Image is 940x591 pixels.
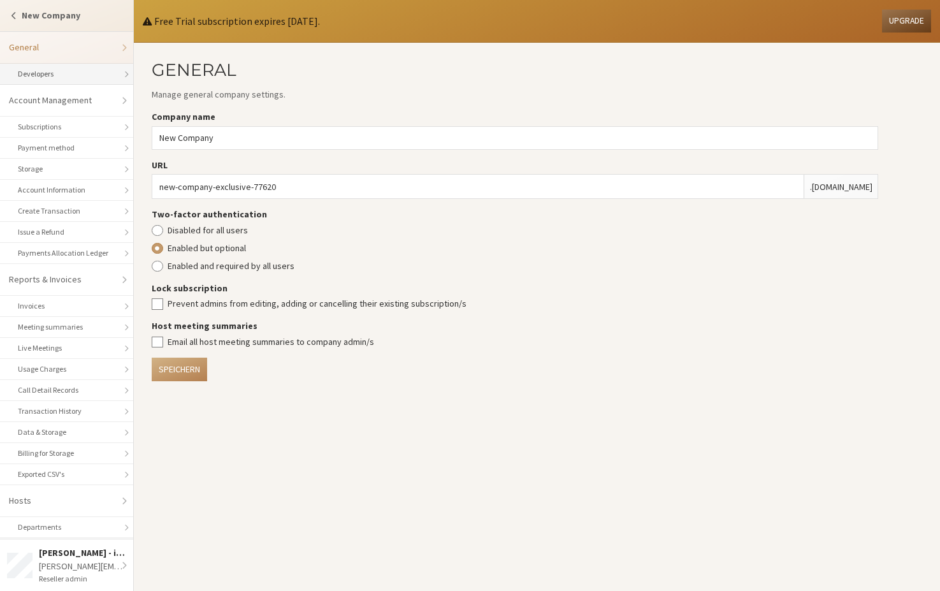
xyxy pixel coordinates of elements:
label: Email all host meeting summaries to company admin/s [168,335,879,349]
div: [PERSON_NAME] - iotum [39,546,127,560]
label: URL [152,159,878,172]
label: Enabled and required by all users [168,259,879,273]
p: Manage general company settings. [152,88,878,101]
h2: General [152,61,878,79]
label: Two-factor authentication [152,208,878,221]
strong: New Company [22,10,80,21]
label: Host meeting summaries [152,319,878,333]
label: Prevent admins from editing, adding or cancelling their existing subscription/s [168,297,879,310]
label: Lock subscription [152,282,878,295]
div: [PERSON_NAME][EMAIL_ADDRESS][DOMAIN_NAME] [39,560,127,573]
span: Free Trial subscription expires [DATE]. [154,15,320,27]
iframe: Chat [908,558,930,582]
div: Reseller admin [39,573,127,585]
button: Upgrade [882,10,931,33]
label: Disabled for all users [168,224,879,237]
button: Speichern [152,358,207,381]
label: Company name [152,110,878,124]
div: . [DOMAIN_NAME] [804,175,878,198]
label: Enabled but optional [168,242,879,255]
